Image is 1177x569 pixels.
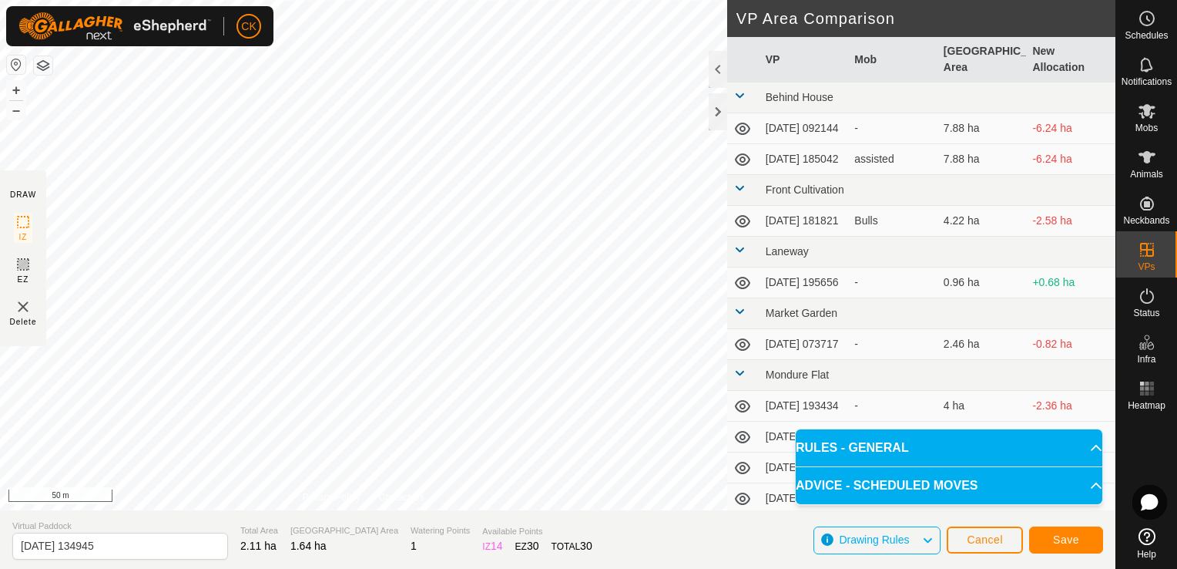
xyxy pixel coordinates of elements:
[937,37,1027,82] th: [GEOGRAPHIC_DATA] Area
[1026,206,1115,237] td: -2.58 ha
[760,329,849,360] td: [DATE] 073717
[411,524,470,537] span: Watering Points
[854,398,931,414] div: -
[411,540,417,552] span: 1
[848,37,937,82] th: Mob
[854,213,931,229] div: Bulls
[14,298,32,316] img: VP
[796,476,977,495] span: ADVICE - SCHEDULED MOVES
[766,91,833,103] span: Behind House
[12,520,228,533] span: Virtual Paddock
[1122,77,1172,86] span: Notifications
[937,391,1027,422] td: 4 ha
[967,534,1003,546] span: Cancel
[760,268,849,298] td: [DATE] 195656
[854,120,931,136] div: -
[766,183,844,196] span: Front Cultivation
[19,231,28,243] span: IZ
[240,524,278,537] span: Total Area
[10,189,36,200] div: DRAW
[854,274,931,291] div: -
[241,19,256,35] span: CK
[10,316,37,328] span: Delete
[796,439,909,457] span: RULES - GENERAL
[760,391,849,422] td: [DATE] 193434
[1026,391,1115,422] td: -2.36 ha
[1026,144,1115,175] td: -6.24 ha
[1026,268,1115,298] td: +0.68 ha
[1123,216,1169,225] span: Neckbands
[18,12,211,40] img: Gallagher Logo
[937,206,1027,237] td: 4.22 ha
[1116,522,1177,565] a: Help
[1026,329,1115,360] td: -0.82 ha
[290,540,327,552] span: 1.64 ha
[854,151,931,167] div: assisted
[854,336,931,352] div: -
[482,538,502,554] div: IZ
[760,422,849,453] td: [DATE] 202934
[7,56,25,74] button: Reset Map
[1026,113,1115,144] td: -6.24 ha
[937,422,1027,453] td: 4.56 ha
[796,429,1102,466] p-accordion-header: RULES - GENERAL
[1029,527,1103,554] button: Save
[766,307,837,319] span: Market Garden
[1133,308,1159,318] span: Status
[760,453,849,483] td: [DATE] 203021
[760,113,849,144] td: [DATE] 092144
[1128,401,1165,410] span: Heatmap
[303,490,360,504] a: Privacy Policy
[937,329,1027,360] td: 2.46 ha
[34,56,52,75] button: Map Layers
[1130,170,1163,179] span: Animals
[766,369,829,381] span: Mondure Flat
[760,37,849,82] th: VP
[1026,37,1115,82] th: New Allocation
[18,274,29,285] span: EZ
[1137,550,1156,559] span: Help
[1138,262,1155,271] span: VPs
[7,101,25,120] button: –
[1053,534,1079,546] span: Save
[760,483,849,514] td: [DATE] 203045
[7,81,25,99] button: +
[1125,31,1168,40] span: Schedules
[937,144,1027,175] td: 7.88 ha
[552,538,592,554] div: TOTAL
[1137,355,1155,364] span: Infra
[482,525,592,538] span: Available Points
[379,490,424,504] a: Contact Us
[760,206,849,237] td: [DATE] 181821
[760,144,849,175] td: [DATE] 185042
[527,540,539,552] span: 30
[515,538,539,554] div: EZ
[1135,123,1158,133] span: Mobs
[736,9,1115,28] h2: VP Area Comparison
[796,467,1102,504] p-accordion-header: ADVICE - SCHEDULED MOVES
[947,527,1023,554] button: Cancel
[491,540,503,552] span: 14
[1026,422,1115,453] td: -2.92 ha
[766,245,809,258] span: Laneway
[240,540,277,552] span: 2.11 ha
[937,268,1027,298] td: 0.96 ha
[290,524,398,537] span: [GEOGRAPHIC_DATA] Area
[839,534,909,546] span: Drawing Rules
[580,540,592,552] span: 30
[937,113,1027,144] td: 7.88 ha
